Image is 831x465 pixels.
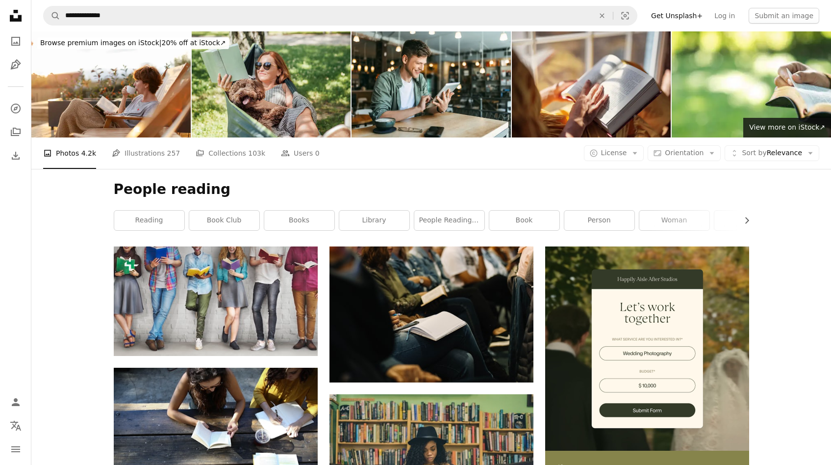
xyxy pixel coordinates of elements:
img: file-1747939393036-2c53a76c450aimage [545,246,749,451]
div: 20% off at iStock ↗ [37,37,229,49]
img: Students Youth Adult Reading Education Knowledge Concept [114,246,318,356]
a: blog [714,211,784,230]
a: Illustrations [6,55,25,75]
img: Beautiful woman enjoying on patio at home [31,31,191,137]
a: reading [114,211,184,230]
span: 103k [248,148,265,159]
a: Photos [6,31,25,51]
a: woman [639,211,709,230]
span: Browse premium images on iStock | [40,39,161,47]
a: Download History [6,146,25,165]
form: Find visuals sitewide [43,6,637,26]
a: people reading together [414,211,484,230]
a: View more on iStock↗ [743,118,831,137]
button: Search Unsplash [44,6,60,25]
a: Log in [708,8,741,24]
button: License [584,145,644,161]
a: woman reading book [329,310,533,319]
a: Collections [6,122,25,142]
a: Users 0 [281,137,320,169]
a: woman reading book while sitting on chair [114,431,318,440]
a: Illustrations 257 [112,137,180,169]
a: Browse premium images on iStock|20% off at iStock↗ [31,31,235,55]
button: Language [6,416,25,436]
span: 0 [315,148,320,159]
h1: People reading [114,181,749,198]
img: Teenage girl sitting on windowsill and reading a book [512,31,671,137]
a: book [489,211,559,230]
img: Young Man Reading and Using Digital Tablet in Bookstore [352,31,511,137]
button: Menu [6,439,25,459]
img: woman reading book [329,246,533,383]
a: Explore [6,99,25,118]
button: Clear [591,6,613,25]
span: View more on iStock ↗ [749,123,825,131]
a: Get Unsplash+ [645,8,708,24]
span: Orientation [665,149,704,157]
img: The concept of reading the Bible and praying for God's blessings. Therapeutic living in peace wit... [672,31,831,137]
button: scroll list to the right [738,211,749,230]
a: books [264,211,334,230]
span: Relevance [742,148,802,158]
img: Woman reading book relaxing in hammock with her fluffy brown Maltipoo dog on sunny day. Both look... [192,31,351,137]
span: License [601,149,627,157]
a: Students Youth Adult Reading Education Knowledge Concept [114,297,318,305]
button: Orientation [648,145,721,161]
a: person [564,211,634,230]
a: Log in / Sign up [6,392,25,412]
a: Collections 103k [196,137,265,169]
button: Submit an image [749,8,819,24]
span: 257 [167,148,180,159]
span: Sort by [742,149,766,157]
button: Visual search [613,6,637,25]
button: Sort byRelevance [725,145,819,161]
a: library [339,211,409,230]
a: book club [189,211,259,230]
